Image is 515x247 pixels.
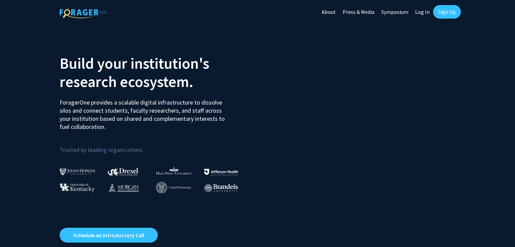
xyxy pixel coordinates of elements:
img: Johns Hopkins University [60,168,95,175]
img: Morgan State University [108,183,139,192]
img: High Point University [156,166,192,175]
h2: Build your institution's research ecosystem. [60,54,253,91]
a: Sign Up [433,5,461,19]
p: Trusted by leading organizations [60,136,253,155]
img: Drexel University [108,168,138,176]
img: Cornell University [156,182,191,193]
img: ForagerOne Logo [60,6,107,18]
a: Opens in a new tab [60,228,158,243]
img: University of Kentucky [60,183,95,192]
p: ForagerOne provides a scalable digital infrastructure to dissolve silos and connect students, fac... [60,93,230,131]
img: Thomas Jefferson University [204,169,238,175]
img: Brandeis University [204,184,238,192]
